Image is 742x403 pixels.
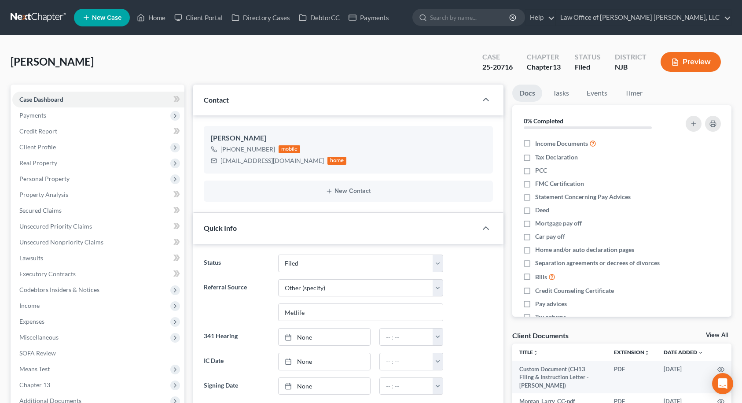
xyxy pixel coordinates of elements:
span: Bills [535,273,547,281]
span: Property Analysis [19,191,68,198]
div: NJB [615,62,646,72]
span: FMC Certification [535,179,584,188]
a: Executory Contracts [12,266,184,282]
a: Payments [344,10,393,26]
span: Income [19,302,40,309]
span: Real Property [19,159,57,166]
span: [PERSON_NAME] [11,55,94,68]
button: Preview [661,52,721,72]
span: Pay advices [535,299,567,308]
label: IC Date [199,353,274,370]
span: Credit Report [19,127,57,135]
div: Filed [575,62,601,72]
span: Executory Contracts [19,270,76,277]
div: [PERSON_NAME] [211,133,486,144]
span: Case Dashboard [19,96,63,103]
span: Home and/or auto declaration pages [535,245,634,254]
span: Statement Concerning Pay Advices [535,192,631,201]
div: Chapter [527,62,561,72]
div: Case [482,52,513,62]
a: Tasks [546,85,576,102]
td: PDF [607,361,657,393]
input: Search by name... [430,9,511,26]
span: Secured Claims [19,207,62,214]
span: Client Profile [19,143,56,151]
span: PCC [535,166,547,175]
span: New Case [92,15,121,21]
div: [PHONE_NUMBER] [220,145,275,154]
a: Unsecured Priority Claims [12,218,184,234]
span: Unsecured Priority Claims [19,222,92,230]
span: Payments [19,111,46,119]
a: Extensionunfold_more [614,349,650,355]
input: -- : -- [380,329,433,345]
span: Miscellaneous [19,333,59,341]
span: Deed [535,206,549,214]
span: Tax Declaration [535,153,578,162]
input: Other Referral Source [279,304,443,321]
td: Custom Document (CH13 Filing & Instruction Letter - [PERSON_NAME]) [512,361,607,393]
div: Open Intercom Messenger [712,373,733,394]
a: SOFA Review [12,345,184,361]
a: Titleunfold_more [519,349,538,355]
button: New Contact [211,188,486,195]
a: None [279,329,370,345]
span: Expenses [19,318,44,325]
div: District [615,52,646,62]
span: Separation agreements or decrees of divorces [535,259,660,267]
td: [DATE] [657,361,710,393]
a: Secured Claims [12,203,184,218]
a: Case Dashboard [12,92,184,107]
label: Status [199,255,274,272]
strong: 0% Completed [524,117,563,125]
div: Chapter [527,52,561,62]
a: Lawsuits [12,250,184,266]
span: Contact [204,96,229,104]
span: Chapter 13 [19,381,50,388]
a: Date Added expand_more [664,349,703,355]
input: -- : -- [380,353,433,370]
div: mobile [279,145,301,153]
a: Help [525,10,555,26]
div: [EMAIL_ADDRESS][DOMAIN_NAME] [220,156,324,165]
div: Client Documents [512,331,569,340]
a: Law Office of [PERSON_NAME] [PERSON_NAME], LLC [556,10,731,26]
label: 341 Hearing [199,328,274,346]
span: Credit Counseling Certificate [535,286,614,295]
span: Mortgage pay off [535,219,582,228]
div: 25-20716 [482,62,513,72]
span: Personal Property [19,175,70,182]
a: None [279,353,370,370]
a: Client Portal [170,10,227,26]
span: Quick Info [204,224,237,232]
span: Car pay off [535,232,565,241]
span: SOFA Review [19,349,56,357]
a: None [279,378,370,395]
div: home [327,157,347,165]
span: Income Documents [535,139,588,148]
i: unfold_more [644,350,650,355]
a: Credit Report [12,123,184,139]
div: Status [575,52,601,62]
a: View All [706,332,728,338]
a: Docs [512,85,542,102]
label: Signing Date [199,377,274,395]
span: Unsecured Nonpriority Claims [19,238,103,246]
a: Unsecured Nonpriority Claims [12,234,184,250]
span: Lawsuits [19,254,43,262]
i: unfold_more [533,350,538,355]
a: Home [132,10,170,26]
span: 13 [553,63,561,71]
i: expand_more [698,350,703,355]
a: Directory Cases [227,10,294,26]
span: Means Test [19,365,50,373]
a: Property Analysis [12,187,184,203]
a: Events [580,85,614,102]
input: -- : -- [380,378,433,395]
span: Tax returns [535,313,566,322]
a: DebtorCC [294,10,344,26]
span: Codebtors Insiders & Notices [19,286,99,293]
label: Referral Source [199,279,274,322]
a: Timer [618,85,650,102]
